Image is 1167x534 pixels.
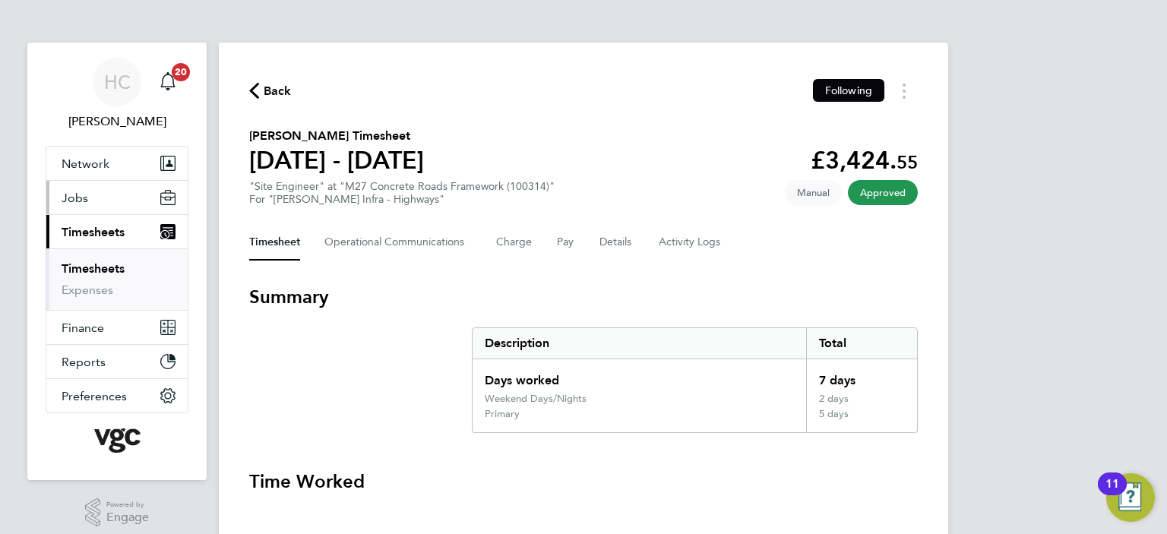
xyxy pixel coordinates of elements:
[813,79,884,102] button: Following
[806,393,917,408] div: 2 days
[249,81,292,100] button: Back
[825,84,872,97] span: Following
[62,283,113,297] a: Expenses
[46,215,188,248] button: Timesheets
[806,408,917,432] div: 5 days
[811,146,918,175] app-decimal: £3,424.
[27,43,207,480] nav: Main navigation
[62,389,127,403] span: Preferences
[153,58,183,106] a: 20
[62,156,109,171] span: Network
[557,224,575,261] button: Pay
[104,72,131,92] span: HC
[599,224,634,261] button: Details
[785,180,842,205] span: This timesheet was manually created.
[46,112,188,131] span: Heena Chatrath
[46,428,188,453] a: Go to home page
[62,321,104,335] span: Finance
[85,498,150,527] a: Powered byEngage
[106,498,149,511] span: Powered by
[472,327,918,433] div: Summary
[264,82,292,100] span: Back
[62,355,106,369] span: Reports
[46,147,188,180] button: Network
[473,359,806,393] div: Days worked
[249,224,300,261] button: Timesheet
[106,511,149,524] span: Engage
[46,345,188,378] button: Reports
[46,248,188,310] div: Timesheets
[46,58,188,131] a: HC[PERSON_NAME]
[806,359,917,393] div: 7 days
[496,224,533,261] button: Charge
[324,224,472,261] button: Operational Communications
[897,151,918,173] span: 55
[46,379,188,412] button: Preferences
[249,193,555,206] div: For "[PERSON_NAME] Infra - Highways"
[1105,484,1119,504] div: 11
[485,393,587,405] div: Weekend Days/Nights
[806,328,917,359] div: Total
[62,261,125,276] a: Timesheets
[1106,473,1155,522] button: Open Resource Center, 11 new notifications
[172,63,190,81] span: 20
[62,191,88,205] span: Jobs
[46,311,188,344] button: Finance
[62,225,125,239] span: Timesheets
[249,469,918,494] h3: Time Worked
[890,79,918,103] button: Timesheets Menu
[249,145,424,175] h1: [DATE] - [DATE]
[94,428,141,453] img: vgcgroup-logo-retina.png
[659,224,723,261] button: Activity Logs
[848,180,918,205] span: This timesheet has been approved.
[249,180,555,206] div: "Site Engineer" at "M27 Concrete Roads Framework (100314)"
[485,408,520,420] div: Primary
[249,127,424,145] h2: [PERSON_NAME] Timesheet
[249,285,918,309] h3: Summary
[473,328,806,359] div: Description
[46,181,188,214] button: Jobs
